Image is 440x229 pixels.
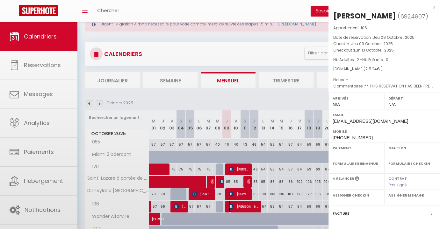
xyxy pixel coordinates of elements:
[388,192,436,198] label: Assigner Menage
[373,35,415,40] span: Jeu 09 Octobre . 2025
[333,192,380,198] label: Assigner Checkin
[333,34,435,41] p: Date de réservation :
[364,66,383,72] span: ( € )
[388,145,436,151] label: Caution
[388,95,436,101] label: Départ
[333,102,340,107] span: N/A
[333,47,435,53] p: Checkout :
[361,25,367,31] span: 106
[333,95,380,101] label: Arrivée
[400,12,425,20] span: 6924907
[333,25,435,31] p: Appartement :
[355,176,359,183] i: Sélectionner OUI si vous souhaiter envoyer les séquences de messages post-checkout
[362,57,388,62] span: Nb Enfants : 0
[333,11,396,21] div: [PERSON_NAME]
[333,57,388,62] span: Nb Adultes : 2 -
[333,41,435,47] p: Checkin :
[333,66,435,72] div: [DOMAIN_NAME]
[398,12,428,21] span: ( )
[333,128,436,135] label: Mobile
[354,47,394,53] span: Lun 13 Octobre . 2025
[388,182,407,188] span: Pas signé
[388,176,407,180] label: Contrat
[333,135,373,140] span: [PHONE_NUMBER]
[333,77,435,83] p: Notes :
[388,160,436,167] label: Formulaire Checkin
[351,41,393,46] span: Jeu 09 Octobre . 2025
[333,210,349,217] label: Facture
[333,160,380,167] label: Formulaire Bienvenue
[333,176,354,181] label: A relancer
[346,77,348,82] span: -
[333,112,436,118] label: Email
[333,145,380,151] label: Paiement
[388,102,396,107] span: N/A
[333,83,435,89] p: Commentaires :
[365,66,377,72] span: 215.24
[333,119,408,124] span: [EMAIL_ADDRESS][DOMAIN_NAME]
[328,3,435,11] div: x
